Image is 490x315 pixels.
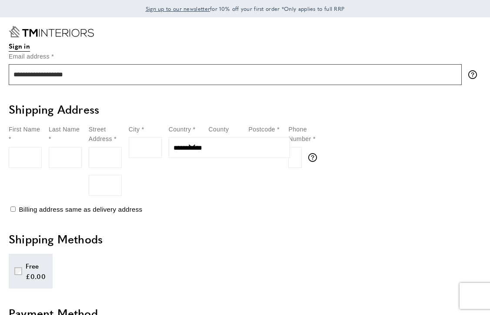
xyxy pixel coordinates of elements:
[248,126,275,133] span: Postcode
[308,153,321,162] button: More information
[169,126,191,133] span: Country
[146,4,210,13] a: Sign up to our newsletter
[129,126,140,133] span: City
[209,126,229,133] span: County
[49,126,80,133] span: Last Name
[10,207,16,212] input: Billing address same as delivery address
[26,271,46,282] div: £0.00
[9,102,481,117] h2: Shipping Address
[9,231,481,247] h2: Shipping Methods
[468,70,481,79] button: More information
[9,41,30,52] a: Sign in
[146,5,345,13] span: for 10% off your first order *Only applies to full RRP
[288,126,311,142] span: Phone Number
[19,206,142,213] span: Billing address same as delivery address
[9,53,50,60] span: Email address
[26,261,46,271] div: Free
[9,26,94,37] a: Go to Home page
[89,126,112,142] span: Street Address
[9,126,40,133] span: First Name
[146,5,210,13] span: Sign up to our newsletter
